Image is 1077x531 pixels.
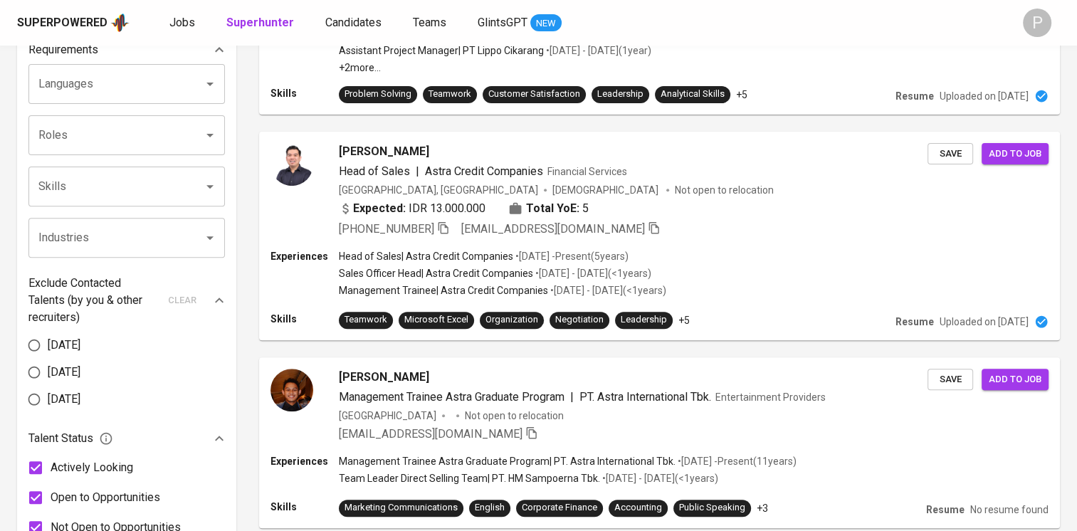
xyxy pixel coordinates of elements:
a: Candidates [325,14,384,32]
p: • [DATE] - [DATE] ( 1 year ) [544,43,651,58]
p: No resume found [970,503,1049,517]
div: Marketing Communications [345,501,458,515]
b: Total YoE: [526,200,579,217]
p: • [DATE] - [DATE] ( <1 years ) [600,471,718,485]
button: Save [928,143,973,165]
p: +3 [757,501,768,515]
span: GlintsGPT [478,16,527,29]
div: Accounting [614,501,662,515]
b: Expected: [353,200,406,217]
p: Resume [895,315,934,329]
button: Open [200,74,220,94]
span: Management Trainee Astra Graduate Program [339,390,564,404]
span: [PERSON_NAME] [339,143,429,160]
div: Customer Satisfaction [488,88,580,101]
p: +5 [736,88,747,102]
div: [GEOGRAPHIC_DATA], [GEOGRAPHIC_DATA] [339,183,538,197]
span: [PHONE_NUMBER] [339,222,434,236]
div: IDR 13.000.000 [339,200,485,217]
div: Exclude Contacted Talents (by you & other recruiters)clear [28,275,225,326]
p: Exclude Contacted Talents (by you & other recruiters) [28,275,159,326]
p: Not open to relocation [465,409,564,423]
a: Teams [413,14,449,32]
button: Open [200,228,220,248]
span: Actively Looking [51,459,133,476]
div: Negotiation [555,313,604,327]
div: P [1023,9,1051,37]
span: [DATE] [48,391,80,408]
a: [PERSON_NAME]Head of Sales|Astra Credit CompaniesFinancial Services[GEOGRAPHIC_DATA], [GEOGRAPHIC... [259,132,1060,340]
p: Management Trainee | Astra Credit Companies [339,283,548,298]
p: Skills [270,312,339,326]
div: English [475,501,505,515]
span: [DEMOGRAPHIC_DATA] [552,183,661,197]
span: 5 [582,200,589,217]
span: Talent Status [28,430,113,447]
p: Not open to relocation [675,183,774,197]
a: [PERSON_NAME]Management Trainee Astra Graduate Program|PT. Astra International Tbk.Entertainment ... [259,357,1060,528]
div: Leadership [621,313,667,327]
button: Add to job [982,143,1049,165]
span: Candidates [325,16,382,29]
div: Teamwork [345,313,387,327]
p: Head of Sales | Astra Credit Companies [339,249,513,263]
span: Open to Opportunities [51,489,160,506]
p: Team Leader Direct Selling Team | PT. HM Sampoerna Tbk. [339,471,600,485]
p: Sales Officer Head | Astra Credit Companies [339,266,533,280]
p: • [DATE] - Present ( 5 years ) [513,249,629,263]
img: app logo [110,12,130,33]
p: Skills [270,86,339,100]
div: Teamwork [429,88,471,101]
p: • [DATE] - [DATE] ( <1 years ) [533,266,651,280]
span: [DATE] [48,337,80,354]
a: GlintsGPT NEW [478,14,562,32]
button: Save [928,369,973,391]
div: Public Speaking [679,501,745,515]
span: | [416,163,419,180]
div: Requirements [28,36,225,64]
span: Add to job [989,372,1041,388]
span: Head of Sales [339,164,410,178]
p: Resume [926,503,965,517]
div: Analytical Skills [661,88,725,101]
span: PT. Astra International Tbk. [579,390,711,404]
button: Add to job [982,369,1049,391]
img: 4993fb572456c7799d836b5903ff30ba.jpg [270,143,313,186]
b: Superhunter [226,16,294,29]
a: Superpoweredapp logo [17,12,130,33]
span: Save [935,146,966,162]
span: [DATE] [48,364,80,381]
p: Management Trainee Astra Graduate Program | PT. Astra International Tbk. [339,454,676,468]
p: Requirements [28,41,98,58]
p: +2 more ... [339,61,717,75]
span: [PERSON_NAME] [339,369,429,386]
p: Resume [895,89,934,103]
div: Microsoft Excel [404,313,468,327]
div: Corporate Finance [522,501,597,515]
p: Experiences [270,454,339,468]
div: Talent Status [28,424,225,453]
button: Open [200,125,220,145]
p: Skills [270,500,339,514]
span: Jobs [169,16,195,29]
span: Teams [413,16,446,29]
p: • [DATE] - Present ( 11 years ) [676,454,797,468]
div: [GEOGRAPHIC_DATA] [339,409,436,423]
span: Astra Credit Companies [425,164,543,178]
p: +5 [678,313,690,327]
p: Uploaded on [DATE] [940,315,1029,329]
span: Save [935,372,966,388]
p: • [DATE] - [DATE] ( <1 years ) [548,283,666,298]
span: [EMAIL_ADDRESS][DOMAIN_NAME] [461,222,645,236]
p: Uploaded on [DATE] [940,89,1029,103]
div: Leadership [597,88,643,101]
span: Entertainment Providers [715,391,826,403]
div: Problem Solving [345,88,411,101]
span: Add to job [989,146,1041,162]
span: Financial Services [547,166,627,177]
div: Superpowered [17,15,107,31]
button: Open [200,177,220,196]
span: [EMAIL_ADDRESS][DOMAIN_NAME] [339,427,522,441]
span: NEW [530,16,562,31]
span: | [570,389,574,406]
